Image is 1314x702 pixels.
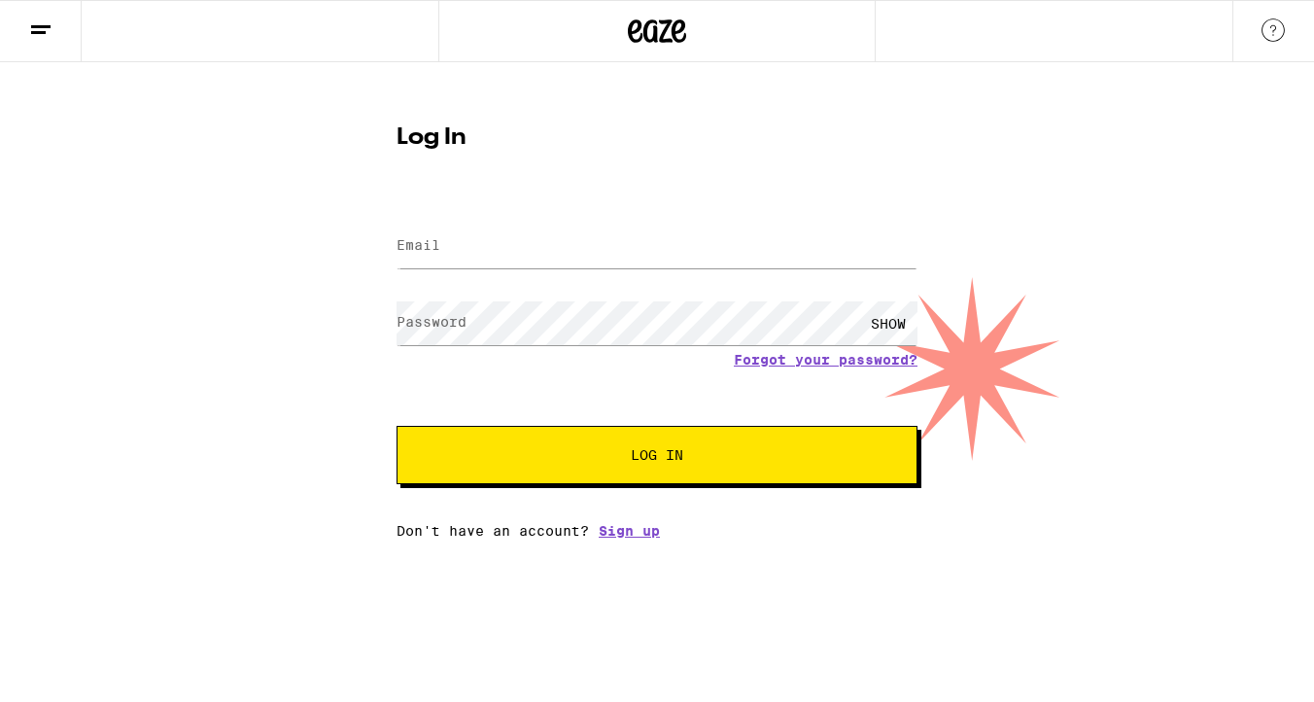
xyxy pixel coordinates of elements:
[859,301,917,345] div: SHOW
[599,523,660,539] a: Sign up
[397,126,917,150] h1: Log In
[397,426,917,484] button: Log In
[397,237,440,253] label: Email
[631,448,683,462] span: Log In
[397,523,917,539] div: Don't have an account?
[397,314,467,330] label: Password
[734,352,917,368] a: Forgot your password?
[397,225,917,268] input: Email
